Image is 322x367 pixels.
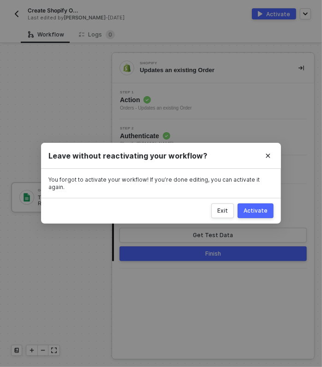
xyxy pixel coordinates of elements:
span: Create Shopify Order via Order Request Form copy 4 [28,6,79,14]
div: Workflow [28,31,64,38]
div: Google Sheets Trigger [38,189,107,192]
button: Finish [119,246,307,261]
span: Step 1 [120,91,192,94]
div: Finish [205,250,221,257]
span: Authenticate [120,131,173,141]
div: You forgot to activate your workflow! If you’re done editing, you can activate it again. [48,176,274,190]
div: Leave without reactivating your workflow? [48,151,274,161]
button: Activate [238,204,274,219]
span: icon-minus [40,348,46,353]
button: Get Test Data [119,228,307,243]
div: Last edited by - [DATE] [28,14,148,21]
span: Step 2 [120,127,173,130]
div: Updates an existing Order [140,66,284,74]
span: [PERSON_NAME] [64,14,106,21]
button: Close [255,143,281,169]
button: back [11,8,22,19]
img: back [13,10,20,18]
div: Shopify [140,61,278,65]
img: integration-icon [123,64,131,72]
span: icon-collapse-right [298,65,304,71]
button: Exit [211,204,234,219]
sup: 0 [106,30,115,39]
button: activateActivate [252,8,296,19]
img: activate [258,11,262,17]
div: Activate [266,10,290,18]
div: Step 2Authenticate Shopify [DOMAIN_NAME] [112,127,314,148]
div: Get Test Data [193,232,233,239]
div: Step 1Action Orders - Updates an existing Order [112,91,314,112]
div: Trigger workflow when Order Request via Alloy Automation is updated [38,195,107,206]
span: Shopify [DOMAIN_NAME] [120,141,173,148]
div: Step 4Output Shopifywas set up successfully!Get Test DataFinish [112,191,314,261]
img: icon [23,193,31,202]
div: Exit [217,208,228,215]
div: Logs [79,30,115,39]
div: Orders - Updates an existing Order [120,104,192,112]
span: Action [120,95,192,104]
span: icon-expand [51,348,57,353]
span: icon-play [29,348,35,353]
div: Activate [244,208,268,215]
